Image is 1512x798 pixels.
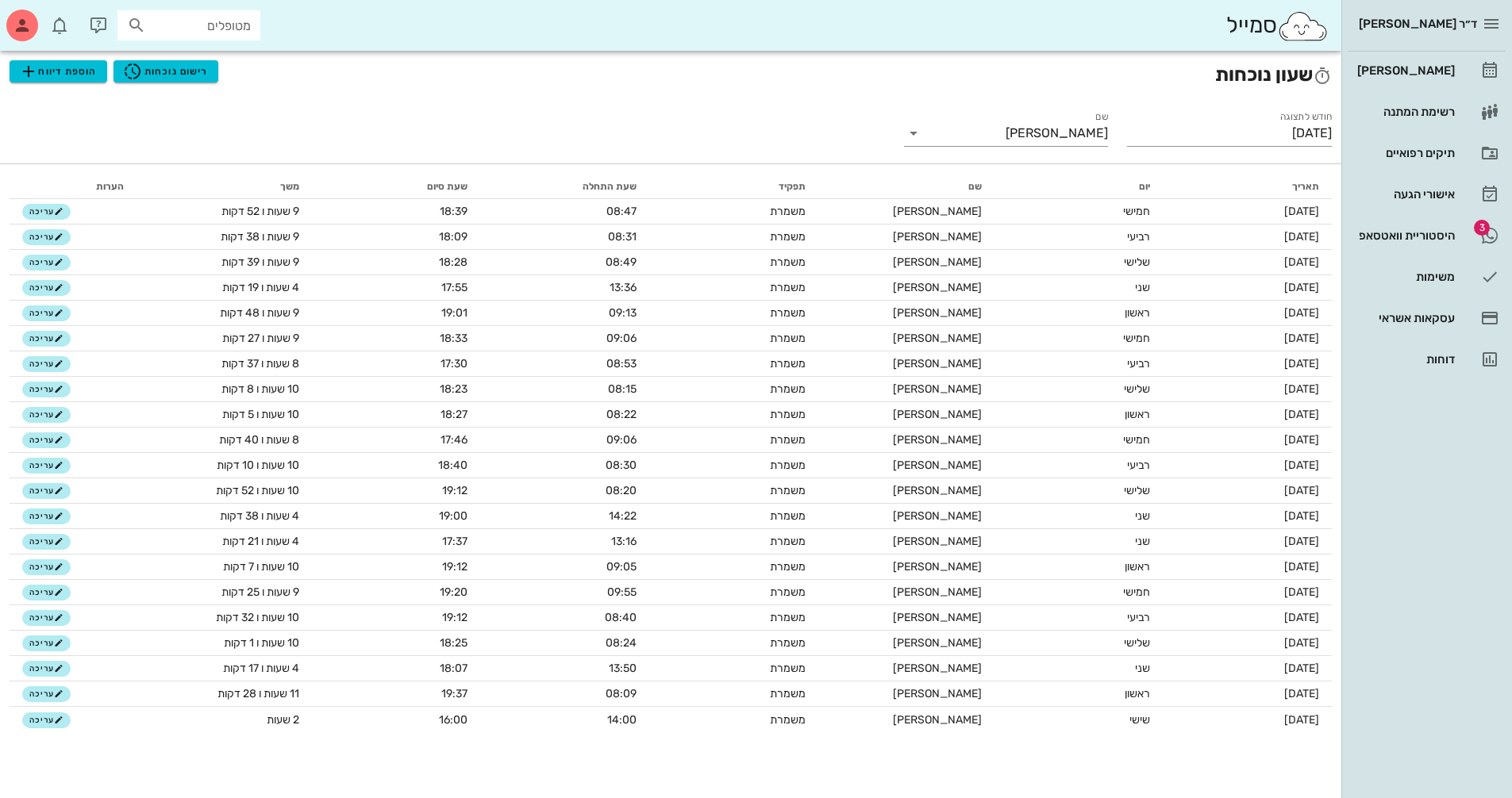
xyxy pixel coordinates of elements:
[649,326,818,351] td: משמרת
[440,205,467,218] span: 18:39
[19,62,97,81] span: הוספת דיווח
[1348,217,1506,255] a: תגהיסטוריית וואטסאפ
[1284,433,1319,447] span: [DATE]
[1123,433,1150,447] span: חמישי
[47,13,56,22] span: תג
[606,560,637,574] span: 09:05
[221,585,299,599] span: 9 שעות ו 25 דקות
[1284,332,1319,345] span: [DATE]
[10,60,107,82] button: הוספת דיווח
[1284,255,1319,269] span: [DATE]
[480,174,649,199] th: שעת התחלה
[1284,611,1319,624] span: [DATE]
[649,707,818,732] td: משמרת
[441,408,467,421] span: 18:27
[96,181,124,192] span: הערות
[1284,230,1319,244] span: [DATE]
[606,636,637,650] span: 08:24
[1127,458,1150,472] span: רביעי
[29,385,63,394] span: עריכה
[649,580,818,605] td: משמרת
[1284,408,1319,421] span: [DATE]
[649,529,818,554] td: משמרת
[442,560,467,574] span: 19:12
[649,174,818,199] th: תפקיד: לא ממוין. לחץ למיון לפי סדר עולה. הפעל למיון עולה.
[29,716,63,725] span: עריכה
[893,713,982,727] span: [PERSON_NAME]
[893,306,982,320] span: [PERSON_NAME]
[649,631,818,656] td: משמרת
[1284,662,1319,675] span: [DATE]
[1354,147,1455,159] div: תיקים רפואיים
[893,585,982,599] span: [PERSON_NAME]
[29,588,63,597] span: עריכה
[22,280,71,296] button: עריכה
[1123,585,1150,599] span: חמישי
[609,306,637,320] span: 09:13
[649,554,818,580] td: משמרת
[137,174,312,199] th: משך
[221,205,299,218] span: 9 שעות ו 52 דקות
[1284,535,1319,548] span: [DATE]
[29,359,63,369] span: עריכה
[22,204,71,220] button: עריכה
[29,486,63,496] span: עריכה
[222,281,299,294] span: 4 שעות ו 19 דקות
[608,230,637,244] span: 08:31
[439,255,467,269] span: 18:28
[893,535,982,548] span: [PERSON_NAME]
[649,224,818,250] td: משמרת
[222,332,299,345] span: 9 שעות ו 27 דקות
[1348,258,1506,296] a: משימות
[440,332,467,345] span: 18:33
[223,560,299,574] span: 10 שעות ו 7 דקות
[893,458,982,472] span: [PERSON_NAME]
[222,535,299,548] span: 4 שעות ו 21 דקות
[607,585,637,599] span: 09:55
[1284,636,1319,650] span: [DATE]
[893,484,982,497] span: [PERSON_NAME]
[439,509,467,523] span: 19:00
[22,483,71,499] button: עריכה
[1354,229,1455,242] div: היסטוריית וואטסאפ
[649,351,818,377] td: משמרת
[1124,636,1150,650] span: שלישי
[224,636,299,650] span: 10 שעות ו 1 דקות
[1125,408,1150,421] span: ראשון
[29,334,63,343] span: עריכה
[1127,230,1150,244] span: רביעי
[441,357,467,370] span: 17:30
[893,687,982,700] span: [PERSON_NAME]
[1123,205,1150,218] span: חמישי
[29,613,63,623] span: עריכה
[29,410,63,420] span: עריכה
[1125,306,1150,320] span: ראשון
[280,181,299,192] span: משך
[216,484,299,497] span: 10 שעות ו 52 דקות
[893,433,982,447] span: [PERSON_NAME]
[649,275,818,301] td: משמרת
[1135,535,1150,548] span: שני
[123,62,208,81] span: רישום נוכחות
[29,435,63,445] span: עריכה
[441,306,467,320] span: 19:01
[22,305,71,321] button: עריכה
[440,382,467,396] span: 18:23
[893,255,982,269] span: [PERSON_NAME]
[649,478,818,504] td: משמרת
[22,356,71,372] button: עריכה
[893,509,982,523] span: [PERSON_NAME]
[995,174,1163,199] th: יום: לא ממוין. לחץ למיון לפי סדר עולה. הפעל למיון עולה.
[219,433,299,447] span: 8 שעות ו 40 דקות
[1359,17,1477,31] span: ד״ר [PERSON_NAME]
[22,610,71,626] button: עריכה
[442,611,467,624] span: 19:12
[1284,484,1319,497] span: [DATE]
[606,433,637,447] span: 09:06
[1284,458,1319,472] span: [DATE]
[1348,175,1506,213] a: אישורי הגעה
[606,408,637,421] span: 08:22
[1124,255,1150,269] span: שלישי
[606,484,637,497] span: 08:20
[779,181,806,192] span: תפקיד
